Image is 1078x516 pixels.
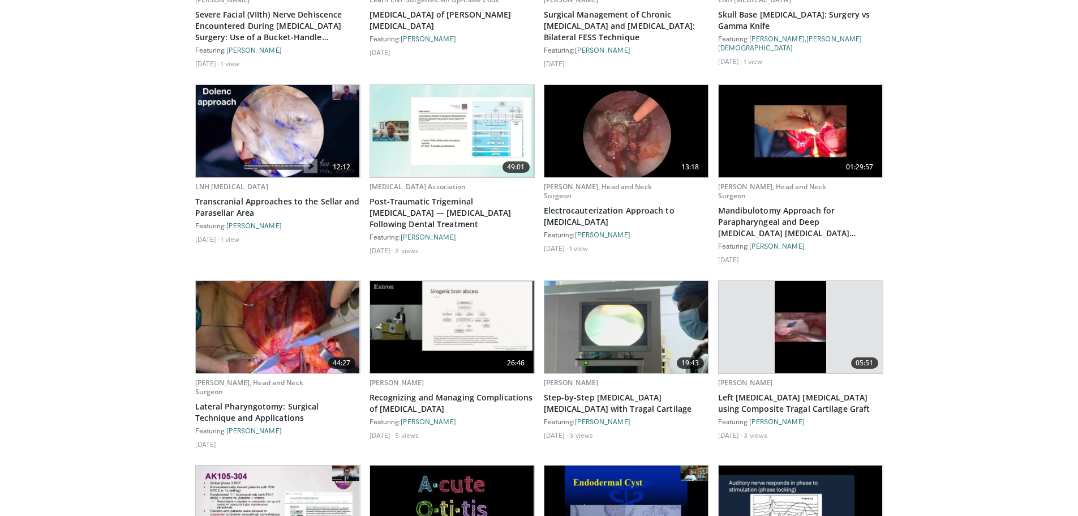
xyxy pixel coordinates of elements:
[718,182,826,201] a: [PERSON_NAME], Head and Neck Surgeon
[575,46,630,54] a: [PERSON_NAME]
[569,244,588,253] li: 1 view
[718,9,883,32] a: Skull Base [MEDICAL_DATA]: Surgery vs Gamma Knife
[196,281,360,373] a: 44:27
[370,85,534,177] img: d0cabe15-4253-410b-b972-e1bb30eeba05.620x360_q85_upscale.jpg
[718,57,742,66] li: [DATE]
[328,161,355,173] span: 12:12
[544,85,708,177] a: 13:18
[221,234,239,244] li: 1 view
[395,246,419,255] li: 2 views
[370,196,535,230] a: Post-Traumatic Trigeminal [MEDICAL_DATA] — [MEDICAL_DATA] Following Dental Treatment
[195,378,303,396] a: [PERSON_NAME], Head and Neck Surgeon
[718,241,883,250] div: Featuring:
[718,392,883,415] a: Left [MEDICAL_DATA] [MEDICAL_DATA] using Composite Tragal Cartilage Graft
[370,392,535,415] a: Recognizing and Managing Complications of [MEDICAL_DATA]
[544,244,568,253] li: [DATE]
[544,9,709,43] a: Surgical Management of Chronic [MEDICAL_DATA] and [MEDICAL_DATA]: Bilateral FESS Technique
[544,45,709,54] div: Featuring:
[749,417,805,425] a: [PERSON_NAME]
[195,234,220,244] li: [DATE]
[851,357,878,369] span: 05:51
[195,401,360,424] a: Lateral Pharyngotomy: Surgical Technique and Applications
[744,57,762,66] li: 1 view
[503,161,530,173] span: 49:01
[401,35,456,42] a: [PERSON_NAME]
[718,205,883,239] a: Mandibulotomy Approach for Parapharyngeal and Deep [MEDICAL_DATA] [MEDICAL_DATA] [MEDICAL_DATA]
[677,357,704,369] span: 19:43
[370,417,535,426] div: Featuring:
[544,417,709,426] div: Featuring:
[370,281,534,373] img: b7e30442-1446-40bc-ab51-8db074a52626.620x360_q85_upscale.jpg
[718,378,773,387] a: [PERSON_NAME]
[544,205,709,228] a: Electrocauterization Approach to [MEDICAL_DATA]
[370,182,466,191] a: [MEDICAL_DATA] Association
[195,182,268,191] a: LNH [MEDICAL_DATA]
[196,85,360,177] a: 12:12
[370,430,394,440] li: [DATE]
[544,281,708,373] img: ebf583ff-86db-46f1-b051-3a96c3b3da7c.620x360_q85_upscale.jpg
[370,378,424,387] a: [PERSON_NAME]
[575,231,630,238] a: [PERSON_NAME]
[401,417,456,425] a: [PERSON_NAME]
[718,34,883,52] div: Featuring: ,
[719,281,883,373] a: 05:51
[575,417,630,425] a: [PERSON_NAME]
[370,281,534,373] a: 26:46
[841,161,878,173] span: 01:29:57
[544,59,565,68] li: [DATE]
[749,35,805,42] a: [PERSON_NAME]
[544,430,568,440] li: [DATE]
[395,430,419,440] li: 5 views
[544,392,709,415] a: Step-by-Step [MEDICAL_DATA] [MEDICAL_DATA] with Tragal Cartilage
[195,45,360,54] div: Featuring:
[719,85,883,177] img: 35e9d40d-4e09-4963-bda5-d257fe81af8a.620x360_q85_upscale.jpg
[744,430,767,440] li: 3 views
[370,34,535,43] div: Featuring:
[370,48,391,57] li: [DATE]
[221,59,239,68] li: 1 view
[401,233,456,241] a: [PERSON_NAME]
[749,242,805,250] a: [PERSON_NAME]
[677,161,704,173] span: 13:18
[195,426,360,435] div: Featuring:
[503,357,530,369] span: 26:46
[544,85,708,177] img: 2b983ca6-070b-4f8e-8c27-972eb56d907c.620x360_q85_upscale.jpg
[719,85,883,177] a: 01:29:57
[226,427,282,434] a: [PERSON_NAME]
[226,46,282,54] a: [PERSON_NAME]
[196,281,360,373] img: 95d58b21-b447-4477-b7a7-95509c5e4626.620x360_q85_upscale.jpg
[195,196,360,219] a: Transcranial Approaches to the Sellar and Parasellar Area
[569,430,593,440] li: 3 views
[226,221,282,229] a: [PERSON_NAME]
[718,255,740,264] li: [DATE]
[544,182,652,201] a: [PERSON_NAME], Head and Neck Surgeon
[544,378,599,387] a: [PERSON_NAME]
[195,59,220,68] li: [DATE]
[718,35,862,52] a: [PERSON_NAME][DEMOGRAPHIC_DATA]
[196,85,360,177] img: cfe81428-e7f9-4911-8a74-a767805bd55a.620x360_q85_upscale.jpg
[370,246,394,255] li: [DATE]
[370,85,534,177] a: 49:01
[328,357,355,369] span: 44:27
[195,221,360,230] div: Featuring:
[195,9,360,43] a: Severe Facial (VIIth) Nerve Dehiscence Encountered During [MEDICAL_DATA] Surgery: Use of a Bucket...
[195,440,217,449] li: [DATE]
[370,9,535,32] a: [MEDICAL_DATA] of [PERSON_NAME] [MEDICAL_DATA]
[718,430,742,440] li: [DATE]
[718,417,883,426] div: Featuring:
[775,281,827,373] img: 1a6fd68f-c864-4b2b-a3fa-bd475f625a7b.620x360_q85_upscale.jpg
[544,281,708,373] a: 19:43
[544,230,709,239] div: Featuring:
[370,232,535,241] div: Featuring:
